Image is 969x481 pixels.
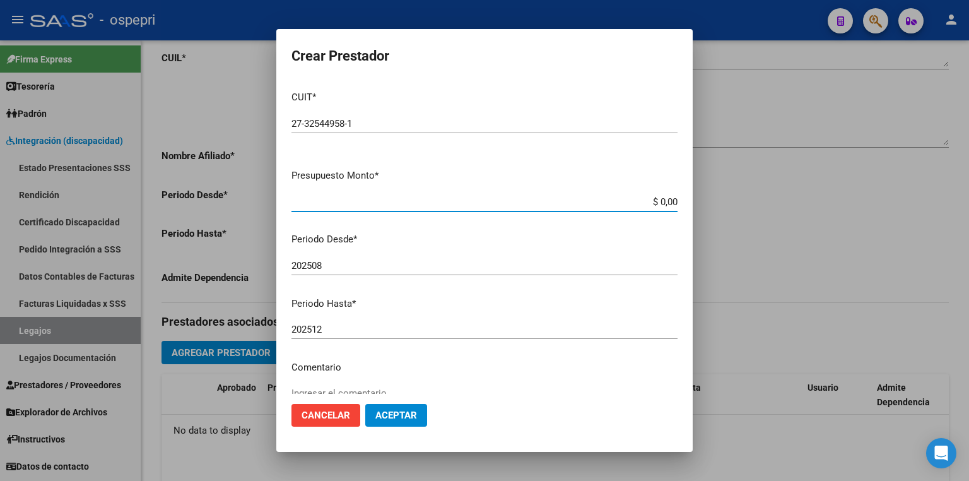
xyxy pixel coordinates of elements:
span: Cancelar [302,410,350,421]
span: Aceptar [375,410,417,421]
button: Cancelar [291,404,360,427]
p: Periodo Hasta [291,297,678,311]
p: Periodo Desde [291,232,678,247]
p: Presupuesto Monto [291,169,678,183]
button: Aceptar [365,404,427,427]
p: Comentario [291,360,678,375]
p: CUIT [291,90,678,105]
div: Open Intercom Messenger [926,438,956,468]
h2: Crear Prestador [291,44,678,68]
